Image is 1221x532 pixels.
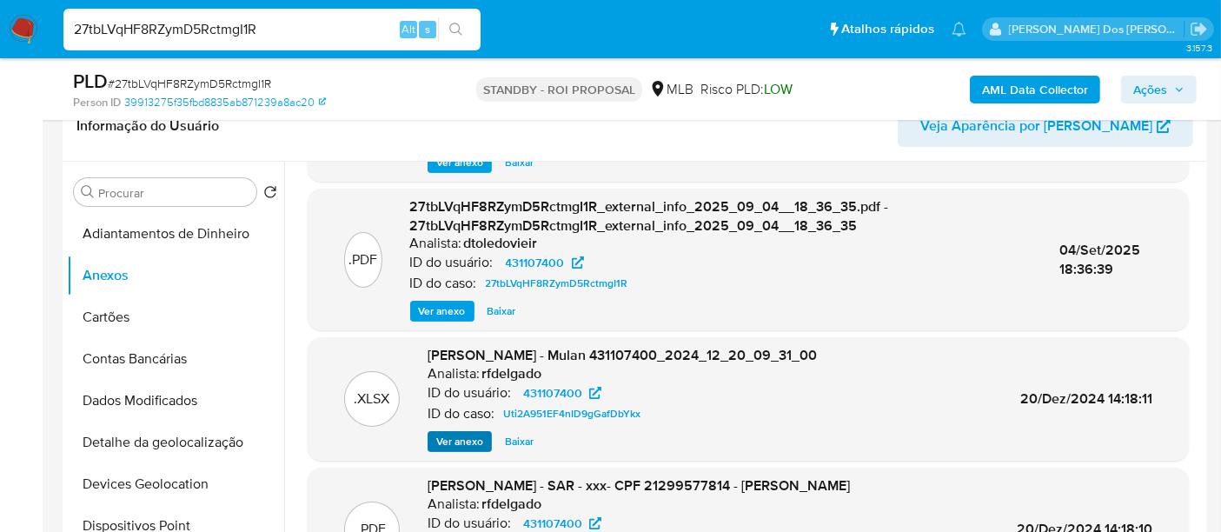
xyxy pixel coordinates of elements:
button: Ver anexo [428,152,492,173]
span: Ações [1133,76,1167,103]
span: Baixar [505,433,534,450]
p: ID do usuário: [428,515,511,532]
button: Baixar [496,152,542,173]
p: Analista: [428,365,480,382]
button: Baixar [479,301,525,322]
span: Ver anexo [436,154,483,171]
span: 20/Dez/2024 14:18:11 [1020,389,1152,409]
button: Baixar [496,431,542,452]
span: 27tbLVqHF8RZymD5RctmgI1R [486,273,628,294]
p: Analista: [428,495,480,513]
a: 431107400 [495,252,594,273]
h6: dtoledovieir [464,235,538,252]
h6: rfdelgado [481,365,541,382]
span: Atalhos rápidos [841,20,934,38]
span: [PERSON_NAME] - Mulan 431107400_2024_12_20_09_31_00 [428,345,817,365]
p: ID do caso: [428,405,494,422]
button: Ver anexo [428,431,492,452]
span: 431107400 [506,252,565,273]
p: ID do usuário: [428,384,511,402]
h1: Informação do Usuário [76,117,219,135]
a: Notificações [952,22,966,37]
span: Ver anexo [436,433,483,450]
span: 431107400 [523,382,582,403]
span: LOW [764,79,793,99]
span: [PERSON_NAME] - SAR - xxx- CPF 21299577814 - [PERSON_NAME] [428,475,850,495]
a: 39913275f35fbd8835ab871239a8ac20 [124,95,326,110]
p: ID do caso: [410,275,477,292]
span: 3.157.3 [1186,41,1212,55]
button: AML Data Collector [970,76,1100,103]
span: Veja Aparência por [PERSON_NAME] [920,105,1152,147]
button: Procurar [81,185,95,199]
button: Detalhe da geolocalização [67,422,284,463]
button: search-icon [438,17,474,42]
p: .PDF [348,250,377,269]
a: 27tbLVqHF8RZymD5RctmgI1R [479,273,635,294]
span: 04/Set/2025 18:36:39 [1060,240,1141,279]
span: 27tbLVqHF8RZymD5RctmgI1R_external_info_2025_09_04__18_36_35.pdf - 27tbLVqHF8RZymD5RctmgI1R_extern... [410,196,889,236]
button: Devices Geolocation [67,463,284,505]
button: Ações [1121,76,1197,103]
button: Contas Bancárias [67,338,284,380]
p: ID do usuário: [410,254,494,271]
p: renato.lopes@mercadopago.com.br [1009,21,1185,37]
button: Retornar ao pedido padrão [263,185,277,204]
a: Sair [1190,20,1208,38]
button: Veja Aparência por [PERSON_NAME] [898,105,1193,147]
p: .XLSX [355,389,390,409]
input: Pesquise usuários ou casos... [63,18,481,41]
span: Baixar [488,303,516,320]
button: Cartões [67,296,284,338]
span: # 27tbLVqHF8RZymD5RctmgI1R [108,75,271,92]
span: Risco PLD: [700,80,793,99]
h6: rfdelgado [481,495,541,513]
input: Procurar [98,185,249,201]
a: Uti2A951EF4nID9gGafDbYkx [496,403,647,424]
p: Analista: [410,235,462,252]
button: Anexos [67,255,284,296]
span: s [425,21,430,37]
span: Ver anexo [419,303,466,320]
b: PLD [73,67,108,95]
b: Person ID [73,95,121,110]
button: Ver anexo [410,301,474,322]
div: MLB [649,80,693,99]
span: Alt [401,21,415,37]
button: Dados Modificados [67,380,284,422]
span: Baixar [505,154,534,171]
button: Adiantamentos de Dinheiro [67,213,284,255]
p: STANDBY - ROI PROPOSAL [476,77,642,102]
span: Uti2A951EF4nID9gGafDbYkx [503,403,640,424]
a: 431107400 [513,382,612,403]
b: AML Data Collector [982,76,1088,103]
